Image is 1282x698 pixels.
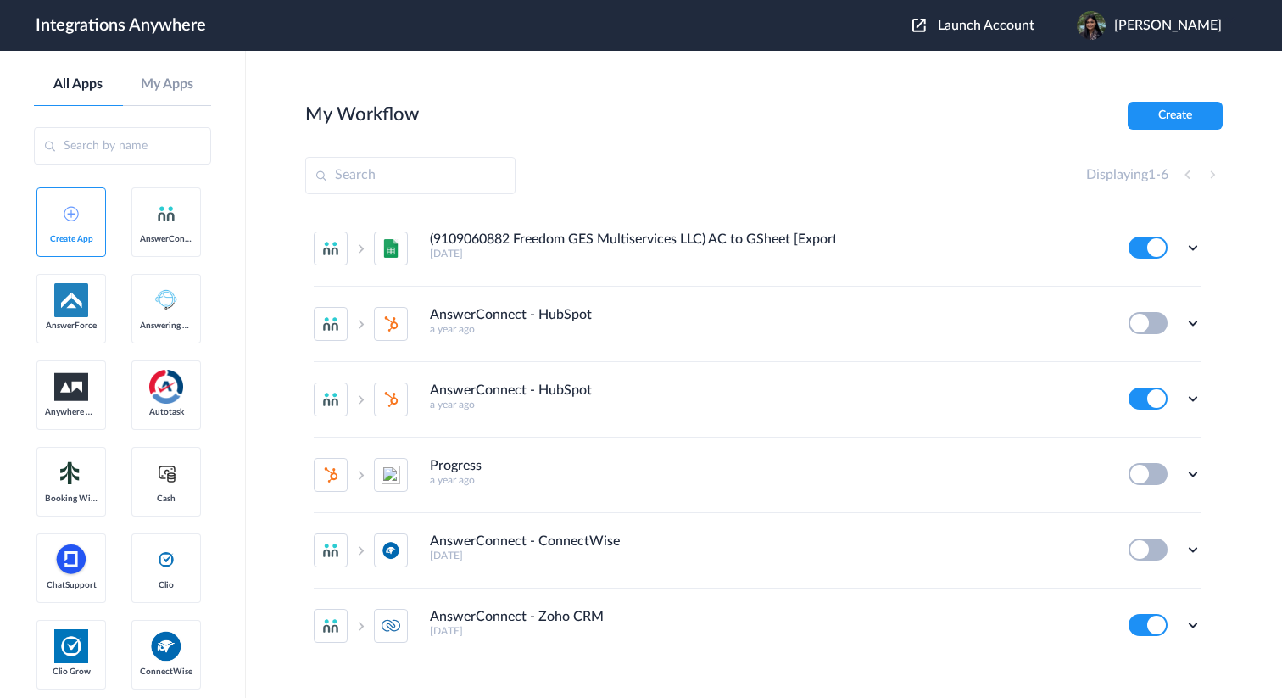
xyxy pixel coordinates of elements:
[45,321,98,331] span: AnswerForce
[430,323,1106,335] h5: a year ago
[430,232,835,248] h4: (9109060882 Freedom GES Multiservices LLC) AC to GSheet [Export Caller Details]
[156,204,176,224] img: answerconnect-logo.svg
[430,248,1106,260] h5: [DATE]
[912,19,926,32] img: launch-acct-icon.svg
[54,283,88,317] img: af-app-logo.svg
[430,383,592,399] h4: AnswerConnect - HubSpot
[430,307,592,323] h4: AnswerConnect - HubSpot
[156,550,176,570] img: clio-logo.svg
[45,667,98,677] span: Clio Grow
[123,76,212,92] a: My Apps
[45,234,98,244] span: Create App
[1128,102,1223,130] button: Create
[64,206,79,221] img: add-icon.svg
[54,458,88,489] img: Setmore_Logo.svg
[912,18,1056,34] button: Launch Account
[430,609,604,625] h4: AnswerConnect - Zoho CRM
[430,474,1106,486] h5: a year ago
[156,463,177,483] img: cash-logo.svg
[45,580,98,590] span: ChatSupport
[938,19,1034,32] span: Launch Account
[34,76,123,92] a: All Apps
[430,550,1106,561] h5: [DATE]
[140,494,192,504] span: Cash
[149,629,183,662] img: connectwise.png
[36,15,206,36] h1: Integrations Anywhere
[305,157,516,194] input: Search
[140,580,192,590] span: Clio
[1077,11,1106,40] img: aw-profile-picture.png
[430,533,620,550] h4: AnswerConnect - ConnectWise
[430,399,1106,410] h5: a year ago
[34,127,211,165] input: Search by name
[54,629,88,663] img: Clio.jpg
[45,494,98,504] span: Booking Widget
[1114,18,1222,34] span: [PERSON_NAME]
[54,373,88,401] img: aww.png
[140,667,192,677] span: ConnectWise
[1148,168,1156,181] span: 1
[54,543,88,577] img: chatsupport-icon.svg
[430,458,482,474] h4: Progress
[149,283,183,317] img: Answering_service.png
[140,234,192,244] span: AnswerConnect
[1161,168,1168,181] span: 6
[149,370,183,404] img: autotask.png
[430,625,1106,637] h5: [DATE]
[140,321,192,331] span: Answering Service
[305,103,419,126] h2: My Workflow
[45,407,98,417] span: Anywhere Works
[140,407,192,417] span: Autotask
[1086,167,1168,183] h4: Displaying -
